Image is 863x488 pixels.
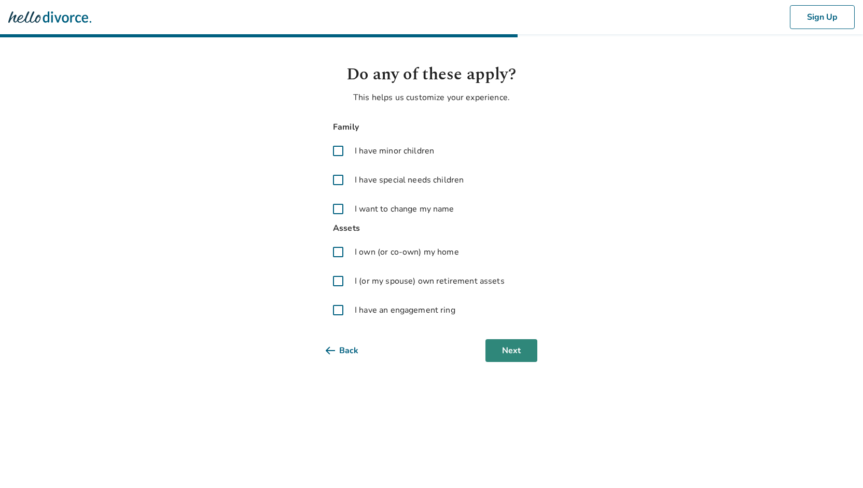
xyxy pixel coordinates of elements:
p: This helps us customize your experience. [326,91,537,104]
span: I have minor children [355,145,434,157]
span: I own (or co-own) my home [355,246,459,258]
button: Back [326,339,375,362]
button: Next [485,339,537,362]
h1: Do any of these apply? [326,62,537,87]
img: Hello Divorce Logo [8,7,91,27]
button: Sign Up [790,5,855,29]
span: I have an engagement ring [355,304,455,316]
span: I have special needs children [355,174,464,186]
span: I want to change my name [355,203,454,215]
span: Assets [326,221,537,235]
iframe: Chat Widget [811,438,863,488]
span: I (or my spouse) own retirement assets [355,275,505,287]
span: Family [326,120,537,134]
